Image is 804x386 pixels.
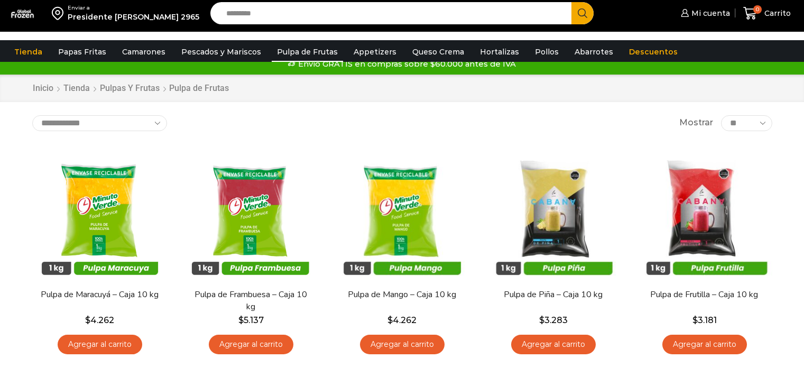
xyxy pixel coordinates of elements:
[387,315,417,325] bdi: 4.262
[39,289,160,301] a: Pulpa de Maracuyá – Caja 10 kg
[209,335,293,354] a: Agregar al carrito: “Pulpa de Frambuesa - Caja 10 kg”
[679,117,713,129] span: Mostrar
[678,3,730,24] a: Mi cuenta
[569,42,618,62] a: Abarrotes
[238,315,244,325] span: $
[492,289,614,301] a: Pulpa de Piña – Caja 10 kg
[9,42,48,62] a: Tienda
[272,42,343,62] a: Pulpa de Frutas
[53,42,112,62] a: Papas Fritas
[58,335,142,354] a: Agregar al carrito: “Pulpa de Maracuyá - Caja 10 kg”
[117,42,171,62] a: Camarones
[571,2,594,24] button: Search button
[348,42,402,62] a: Appetizers
[176,42,266,62] a: Pescados y Mariscos
[539,315,568,325] bdi: 3.283
[643,289,765,301] a: Pulpa de Frutilla – Caja 10 kg
[689,8,730,19] span: Mi cuenta
[692,315,698,325] span: $
[762,8,791,19] span: Carrito
[32,82,54,95] a: Inicio
[511,335,596,354] a: Agregar al carrito: “Pulpa de Piña - Caja 10 kg”
[68,12,199,22] div: Presidente [PERSON_NAME] 2965
[99,82,160,95] a: Pulpas y Frutas
[624,42,683,62] a: Descuentos
[530,42,564,62] a: Pollos
[169,83,229,93] h1: Pulpa de Frutas
[407,42,469,62] a: Queso Crema
[539,315,544,325] span: $
[475,42,524,62] a: Hortalizas
[32,82,229,95] nav: Breadcrumb
[341,289,463,301] a: Pulpa de Mango – Caja 10 kg
[85,315,114,325] bdi: 4.262
[63,82,90,95] a: Tienda
[85,315,90,325] span: $
[692,315,717,325] bdi: 3.181
[387,315,393,325] span: $
[360,335,445,354] a: Agregar al carrito: “Pulpa de Mango - Caja 10 kg”
[741,1,793,26] a: 0 Carrito
[190,289,311,313] a: Pulpa de Frambuesa – Caja 10 kg
[753,5,762,14] span: 0
[68,4,199,12] div: Enviar a
[52,4,68,22] img: address-field-icon.svg
[32,115,167,131] select: Pedido de la tienda
[662,335,747,354] a: Agregar al carrito: “Pulpa de Frutilla - Caja 10 kg”
[238,315,264,325] bdi: 5.137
